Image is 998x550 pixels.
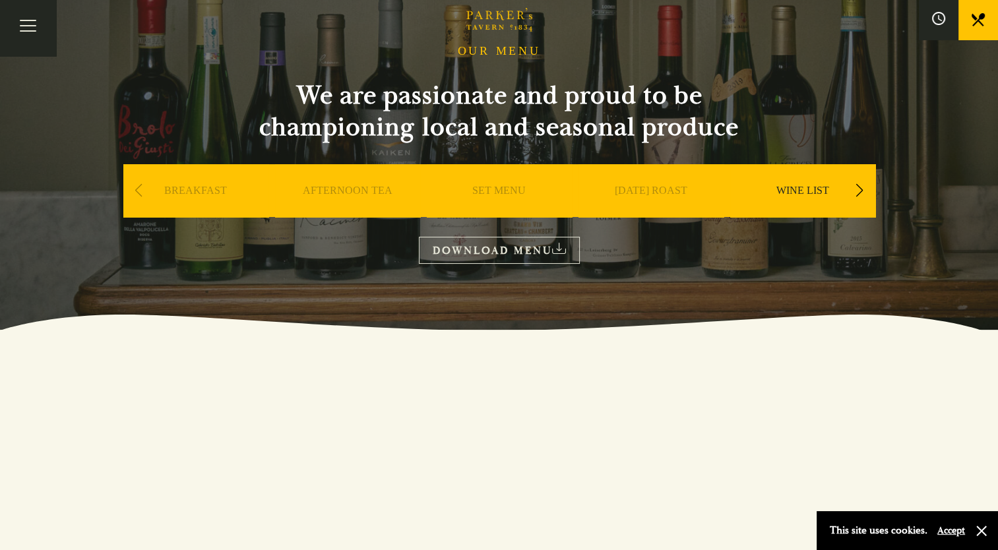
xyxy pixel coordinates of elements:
a: DOWNLOAD MENU [419,237,580,264]
button: Accept [937,524,965,537]
a: SET MENU [472,184,526,237]
a: [DATE] ROAST [615,184,687,237]
div: Previous slide [130,176,148,205]
a: AFTERNOON TEA [303,184,392,237]
a: BREAKFAST [164,184,227,237]
button: Close and accept [975,524,988,537]
div: 3 / 9 [427,164,572,257]
h2: We are passionate and proud to be championing local and seasonal produce [235,80,763,143]
h1: OUR MENU [458,44,541,59]
div: 4 / 9 [578,164,724,257]
div: 2 / 9 [275,164,420,257]
div: 5 / 9 [730,164,875,257]
a: WINE LIST [776,184,829,237]
div: Next slide [851,176,869,205]
p: This site uses cookies. [830,521,927,540]
div: 1 / 9 [123,164,268,257]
